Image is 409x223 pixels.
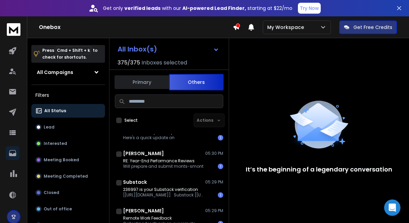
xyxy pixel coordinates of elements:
[31,202,105,216] button: Out of office
[31,137,105,150] button: Interested
[182,5,246,12] strong: AI-powered Lead Finder,
[124,5,161,12] strong: verified leads
[218,164,223,169] div: 1
[300,5,319,12] p: Try Now
[44,190,59,195] p: Closed
[141,59,187,67] h3: Inboxes selected
[31,65,105,79] button: All Campaigns
[123,207,164,214] h1: [PERSON_NAME]
[31,90,105,100] h3: Filters
[218,135,223,140] div: 1
[7,23,20,36] img: logo
[246,165,392,174] p: It’s the beginning of a legendary conversation
[124,118,138,123] label: Select
[169,74,224,90] button: Others
[44,206,72,212] p: Out of office
[205,151,223,156] p: 05:30 PM
[123,187,205,192] p: 236997 is your Substack verification
[339,20,397,34] button: Get Free Credits
[123,192,205,198] p: [[URL][DOMAIN_NAME]] Substack [[URL][DOMAIN_NAME]!,w_80,h_80,c_fill,f_auto,q_auto:good,fl_progres...
[123,179,147,185] h1: Substack
[353,24,392,31] p: Get Free Credits
[44,141,67,146] p: Interested
[384,199,400,216] div: Open Intercom Messenger
[123,215,195,221] p: Remote Work Feedback
[31,186,105,199] button: Closed
[31,169,105,183] button: Meeting Completed
[31,120,105,134] button: Lead
[218,192,223,198] div: 1
[123,164,203,169] p: Will prepare and submit monts-smont
[123,135,184,140] p: Here's a quick update on
[118,59,140,67] span: 375 / 375
[205,208,223,213] p: 05:29 PM
[37,69,73,76] h1: All Campaigns
[103,5,292,12] p: Get only with our starting at $22/mo
[44,108,66,114] p: All Status
[39,23,233,31] h1: Onebox
[298,3,321,14] button: Try Now
[123,158,203,164] p: RE: Year-End Performance Reviews
[44,124,55,130] p: Lead
[115,75,169,90] button: Primary
[31,104,105,118] button: All Status
[118,46,157,53] h1: All Inbox(s)
[44,157,79,163] p: Meeting Booked
[267,24,307,31] p: My Workspace
[123,150,164,157] h1: [PERSON_NAME]
[205,179,223,185] p: 05:29 PM
[56,46,91,54] span: Cmd + Shift + k
[31,153,105,167] button: Meeting Booked
[112,42,225,56] button: All Inbox(s)
[44,174,88,179] p: Meeting Completed
[42,47,97,61] p: Press to check for shortcuts.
